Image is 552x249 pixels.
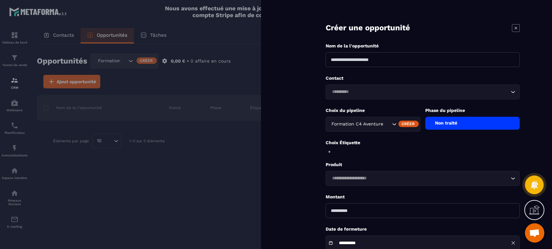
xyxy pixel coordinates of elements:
[326,226,520,232] p: Date de fermeture
[330,121,384,128] span: Formation C4 Aventures Animateurs
[384,121,390,128] input: Search for option
[326,75,520,81] p: Contact
[525,223,544,243] a: Ouvrir le chat
[326,171,520,186] div: Search for option
[425,107,520,114] p: Phase du pipeline
[326,194,520,200] p: Montant
[330,88,509,95] input: Search for option
[398,121,419,127] div: Créer
[326,23,410,33] p: Créer une opportunité
[330,175,509,182] input: Search for option
[326,85,520,99] div: Search for option
[326,140,520,146] p: Choix Étiquette
[326,107,420,114] p: Choix du pipeline
[326,162,520,168] p: Produit
[326,43,520,49] p: Nom de la l'opportunité
[326,117,420,132] div: Search for option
